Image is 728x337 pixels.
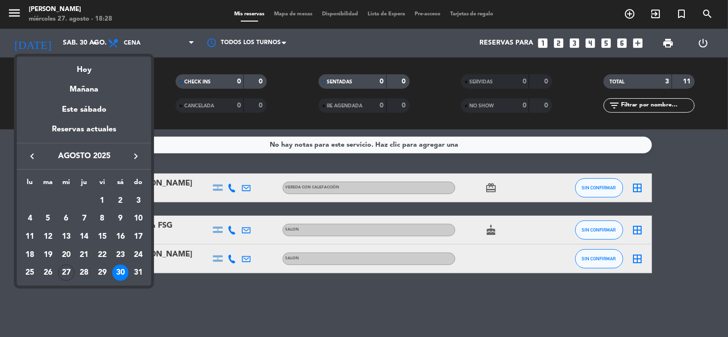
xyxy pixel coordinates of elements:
td: 3 de agosto de 2025 [130,192,148,210]
div: 3 [131,193,147,209]
div: 17 [131,229,147,245]
th: miércoles [57,177,75,192]
div: Reservas actuales [17,123,151,143]
div: 8 [94,210,110,227]
div: Este sábado [17,96,151,123]
th: jueves [75,177,94,192]
td: AGO. [21,192,93,210]
div: 21 [76,247,92,263]
td: 7 de agosto de 2025 [75,209,94,228]
div: 18 [22,247,38,263]
div: 28 [76,265,92,281]
td: 17 de agosto de 2025 [130,228,148,246]
th: viernes [93,177,111,192]
th: martes [39,177,57,192]
td: 12 de agosto de 2025 [39,228,57,246]
div: 12 [40,229,56,245]
th: sábado [111,177,130,192]
td: 31 de agosto de 2025 [130,264,148,282]
td: 29 de agosto de 2025 [93,264,111,282]
div: 26 [40,265,56,281]
td: 26 de agosto de 2025 [39,264,57,282]
div: 30 [112,265,129,281]
i: keyboard_arrow_left [26,151,38,162]
span: agosto 2025 [41,150,127,163]
div: 5 [40,210,56,227]
div: 14 [76,229,92,245]
th: domingo [130,177,148,192]
div: 2 [112,193,129,209]
div: 22 [94,247,110,263]
td: 13 de agosto de 2025 [57,228,75,246]
td: 27 de agosto de 2025 [57,264,75,282]
div: 27 [58,265,74,281]
div: 9 [112,210,129,227]
div: 6 [58,210,74,227]
div: 25 [22,265,38,281]
td: 2 de agosto de 2025 [111,192,130,210]
td: 5 de agosto de 2025 [39,209,57,228]
td: 23 de agosto de 2025 [111,246,130,264]
td: 10 de agosto de 2025 [130,209,148,228]
td: 16 de agosto de 2025 [111,228,130,246]
td: 9 de agosto de 2025 [111,209,130,228]
td: 1 de agosto de 2025 [93,192,111,210]
i: keyboard_arrow_right [130,151,142,162]
div: 19 [40,247,56,263]
td: 25 de agosto de 2025 [21,264,39,282]
div: 13 [58,229,74,245]
td: 24 de agosto de 2025 [130,246,148,264]
td: 4 de agosto de 2025 [21,209,39,228]
div: 7 [76,210,92,227]
div: 31 [131,265,147,281]
div: Hoy [17,57,151,76]
div: 16 [112,229,129,245]
td: 11 de agosto de 2025 [21,228,39,246]
th: lunes [21,177,39,192]
td: 20 de agosto de 2025 [57,246,75,264]
div: Mañana [17,76,151,96]
td: 19 de agosto de 2025 [39,246,57,264]
div: 20 [58,247,74,263]
td: 18 de agosto de 2025 [21,246,39,264]
div: 15 [94,229,110,245]
div: 24 [131,247,147,263]
div: 1 [94,193,110,209]
td: 30 de agosto de 2025 [111,264,130,282]
button: keyboard_arrow_right [127,150,144,163]
div: 23 [112,247,129,263]
td: 6 de agosto de 2025 [57,209,75,228]
div: 11 [22,229,38,245]
td: 14 de agosto de 2025 [75,228,94,246]
td: 22 de agosto de 2025 [93,246,111,264]
td: 21 de agosto de 2025 [75,246,94,264]
div: 10 [131,210,147,227]
div: 29 [94,265,110,281]
div: 4 [22,210,38,227]
td: 15 de agosto de 2025 [93,228,111,246]
button: keyboard_arrow_left [24,150,41,163]
td: 28 de agosto de 2025 [75,264,94,282]
td: 8 de agosto de 2025 [93,209,111,228]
